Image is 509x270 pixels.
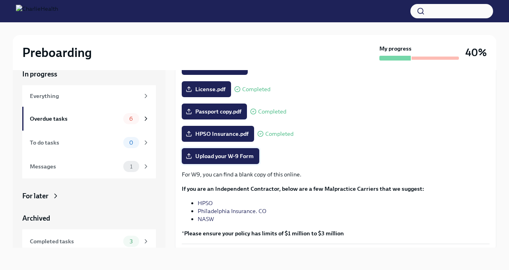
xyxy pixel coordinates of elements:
div: Overdue tasks [30,114,120,123]
p: For W9, you can find a blank copy of this online. [182,170,490,178]
a: Philadelphia Insurance. CO [198,207,266,215]
span: 6 [124,116,138,122]
span: 3 [125,239,138,245]
label: Upload your W-9 Form [182,148,259,164]
span: 0 [124,140,138,146]
a: Everything [22,85,156,107]
a: For later [22,191,156,201]
span: License.pdf [187,85,225,93]
a: HPSO [198,200,213,207]
h2: Preboarding [22,45,92,61]
strong: My progress [379,45,412,53]
h3: 40% [465,45,487,60]
a: Completed tasks3 [22,229,156,253]
a: To do tasks0 [22,131,156,155]
strong: If you are an Independent Contractor, below are a few Malpractice Carriers that we suggest: [182,185,424,192]
label: HPSO Insurance.pdf [182,126,254,142]
a: Overdue tasks6 [22,107,156,131]
a: In progress [22,69,156,79]
strong: Please ensure your policy has limits of $1 million to $3 million [184,230,344,237]
span: Completed [242,86,270,92]
div: For later [22,191,49,201]
img: CharlieHealth [16,5,58,18]
span: Completed [265,131,293,137]
div: Completed tasks [30,237,120,246]
a: NASW [198,215,214,223]
div: Everything [30,92,139,100]
span: 1 [125,164,137,170]
a: Archived [22,213,156,223]
span: Completed [258,109,286,115]
span: Upload your W-9 Form [187,152,254,160]
span: HPSO Insurance.pdf [187,130,249,138]
div: Messages [30,162,120,171]
label: Passport copy.pdf [182,104,247,119]
span: Passport copy.pdf [187,108,241,115]
div: To do tasks [30,138,120,147]
label: License.pdf [182,81,231,97]
a: Messages1 [22,155,156,178]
